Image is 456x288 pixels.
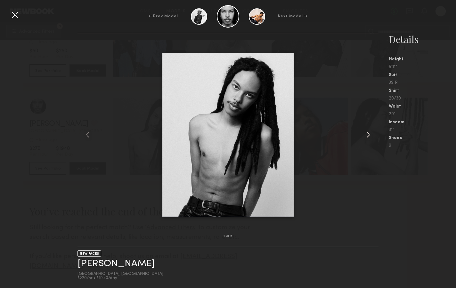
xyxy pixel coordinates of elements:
[389,128,456,132] div: 31"
[224,235,232,238] div: 1 of 6
[77,276,163,280] div: $270/hr • $1940/day
[389,112,456,117] div: 29"
[389,136,456,140] div: Shoes
[77,250,101,257] div: NEW FACES
[389,33,456,46] div: Details
[389,73,456,77] div: Suit
[389,89,456,93] div: Shirt
[77,259,155,269] a: [PERSON_NAME]
[389,57,456,62] div: Height
[77,272,163,276] div: [GEOGRAPHIC_DATA], [GEOGRAPHIC_DATA]
[389,96,456,101] div: 20/30
[389,65,456,69] div: 5'11"
[389,120,456,125] div: Inseam
[389,81,456,85] div: 39 R
[389,144,456,148] div: 9
[149,13,178,19] div: ← Prev Model
[278,13,308,19] div: Next Model →
[389,104,456,109] div: Waist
